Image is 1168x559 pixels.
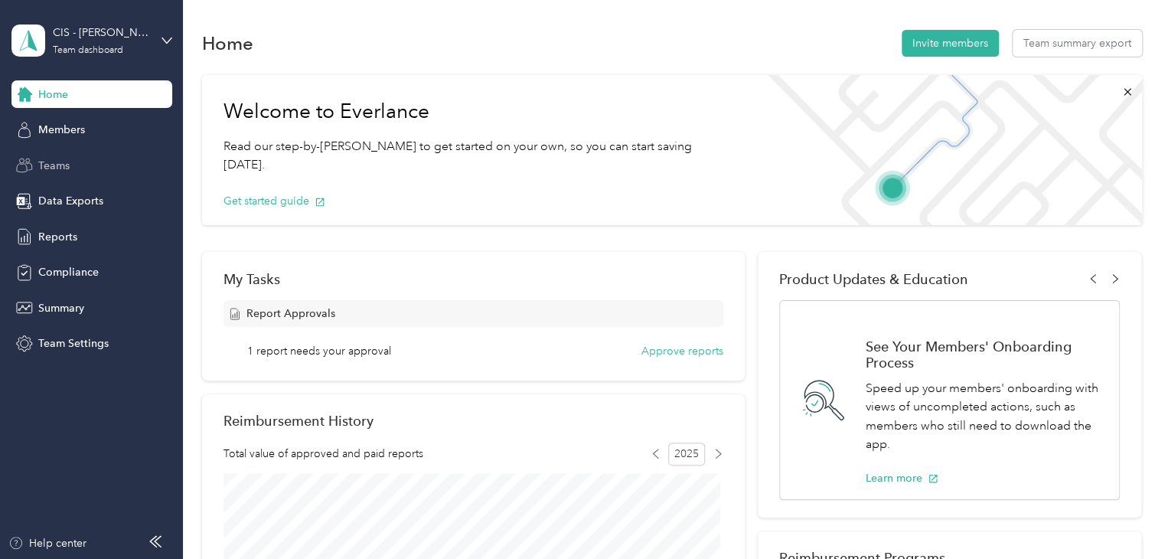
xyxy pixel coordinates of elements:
[752,75,1141,225] img: Welcome to everlance
[1082,473,1168,559] iframe: Everlance-gr Chat Button Frame
[223,413,374,429] h2: Reimbursement History
[53,46,123,55] div: Team dashboard
[8,535,86,551] button: Help center
[866,379,1103,454] p: Speed up your members' onboarding with views of uncompleted actions, such as members who still ne...
[246,306,335,322] span: Report Approvals
[202,35,253,51] h1: Home
[223,271,723,287] div: My Tasks
[38,122,85,138] span: Members
[38,264,99,280] span: Compliance
[223,193,325,209] button: Get started guide
[641,343,723,359] button: Approve reports
[38,158,70,174] span: Teams
[38,193,103,209] span: Data Exports
[38,87,68,103] span: Home
[247,343,391,359] span: 1 report needs your approval
[902,30,999,57] button: Invite members
[223,446,423,462] span: Total value of approved and paid reports
[866,338,1103,371] h1: See Your Members' Onboarding Process
[223,137,732,175] p: Read our step-by-[PERSON_NAME] to get started on your own, so you can start saving [DATE].
[1013,30,1142,57] button: Team summary export
[668,443,705,466] span: 2025
[866,470,938,486] button: Learn more
[38,335,109,351] span: Team Settings
[38,300,84,316] span: Summary
[779,271,968,287] span: Product Updates & Education
[223,100,732,124] h1: Welcome to Everlance
[38,229,77,245] span: Reports
[53,25,148,41] div: CIS - [PERSON_NAME] Team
